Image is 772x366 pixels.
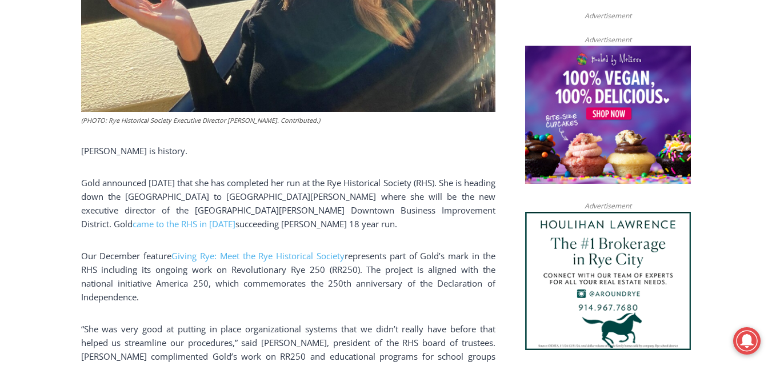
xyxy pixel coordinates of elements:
a: Intern @ [DOMAIN_NAME] [275,111,554,142]
span: Advertisement [573,34,643,45]
p: [PERSON_NAME] is history. [81,144,495,158]
div: "We would have speakers with experience in local journalism speak to us about their experiences a... [289,1,540,111]
img: Houlihan Lawrence The #1 Brokerage in Rye City [525,212,691,350]
p: Our December feature represents part of Gold’s mark in the RHS including its ongoing work on Revo... [81,249,495,304]
span: Intern @ [DOMAIN_NAME] [299,114,530,139]
p: Gold announced [DATE] that she has completed her run at the Rye Historical Society (RHS). She is ... [81,176,495,231]
span: Advertisement [573,200,643,211]
figcaption: (PHOTO: Rye Historical Society Executive Director [PERSON_NAME]. Contributed.) [81,115,495,126]
a: Giving Rye: Meet the Rye Historical Society [171,250,345,262]
img: Baked by Melissa [525,46,691,184]
span: Advertisement [573,10,643,21]
a: came to the RHS in [DATE] [133,218,235,230]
